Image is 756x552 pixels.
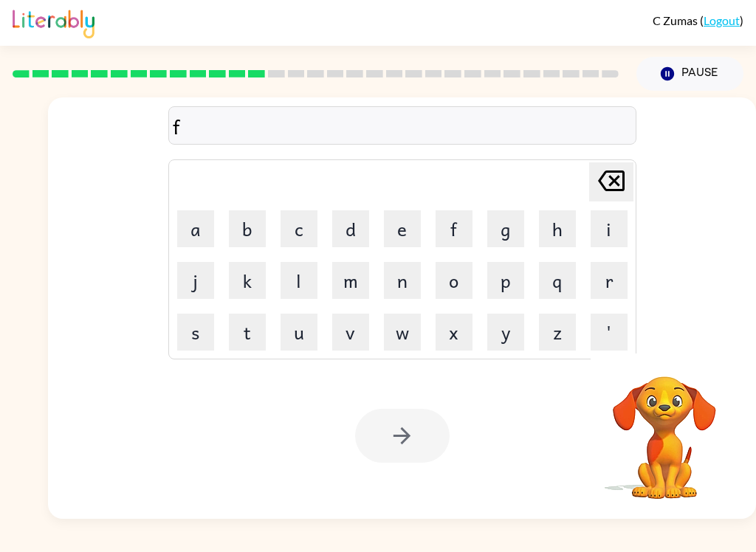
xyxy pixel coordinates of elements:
button: ' [591,314,628,351]
button: r [591,262,628,299]
video: Your browser must support playing .mp4 files to use Literably. Please try using another browser. [591,353,738,501]
button: Pause [636,57,743,91]
button: q [539,262,576,299]
button: l [281,262,317,299]
button: s [177,314,214,351]
button: j [177,262,214,299]
button: z [539,314,576,351]
button: o [436,262,472,299]
button: a [177,210,214,247]
button: p [487,262,524,299]
a: Logout [704,13,740,27]
img: Literably [13,6,94,38]
button: c [281,210,317,247]
div: ( ) [653,13,743,27]
button: f [436,210,472,247]
button: y [487,314,524,351]
button: g [487,210,524,247]
button: e [384,210,421,247]
button: m [332,262,369,299]
button: k [229,262,266,299]
div: f [173,111,632,142]
button: d [332,210,369,247]
button: n [384,262,421,299]
button: i [591,210,628,247]
button: b [229,210,266,247]
button: w [384,314,421,351]
button: x [436,314,472,351]
button: t [229,314,266,351]
button: u [281,314,317,351]
button: h [539,210,576,247]
button: v [332,314,369,351]
span: C Zumas [653,13,700,27]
